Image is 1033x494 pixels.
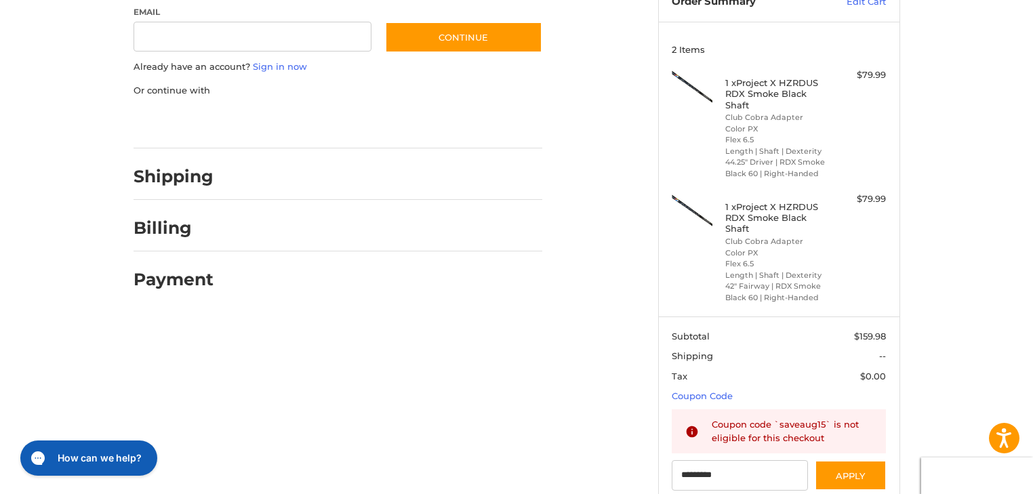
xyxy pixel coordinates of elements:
[672,44,886,55] h3: 2 Items
[725,270,829,304] li: Length | Shaft | Dexterity 42" Fairway | RDX Smoke Black 60 | Right-Handed
[359,110,460,135] iframe: PayPal-venmo
[725,112,829,123] li: Club Cobra Adapter
[725,201,829,234] h4: 1 x Project X HZRDUS RDX Smoke Black Shaft
[672,460,808,491] input: Gift Certificate or Coupon Code
[879,350,886,361] span: --
[253,61,307,72] a: Sign in now
[832,68,886,82] div: $79.99
[129,110,230,135] iframe: PayPal-paypal
[725,77,829,110] h4: 1 x Project X HZRDUS RDX Smoke Black Shaft
[725,236,829,247] li: Club Cobra Adapter
[725,258,829,270] li: Flex 6.5
[725,247,829,259] li: Color PX
[134,269,214,290] h2: Payment
[244,110,346,135] iframe: PayPal-paylater
[134,218,213,239] h2: Billing
[385,22,542,53] button: Continue
[725,123,829,135] li: Color PX
[854,331,886,342] span: $159.98
[815,460,887,491] button: Apply
[134,60,542,74] p: Already have an account?
[134,6,372,18] label: Email
[672,331,710,342] span: Subtotal
[672,371,687,382] span: Tax
[832,192,886,206] div: $79.99
[921,457,1033,494] iframe: Google Customer Reviews
[860,371,886,382] span: $0.00
[134,84,542,98] p: Or continue with
[712,418,873,445] div: Coupon code `saveaug15` is not eligible for this checkout
[672,350,713,361] span: Shipping
[725,134,829,146] li: Flex 6.5
[134,166,214,187] h2: Shipping
[725,146,829,180] li: Length | Shaft | Dexterity 44.25" Driver | RDX Smoke Black 60 | Right-Handed
[14,436,161,480] iframe: Gorgias live chat messenger
[672,390,733,401] a: Coupon Code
